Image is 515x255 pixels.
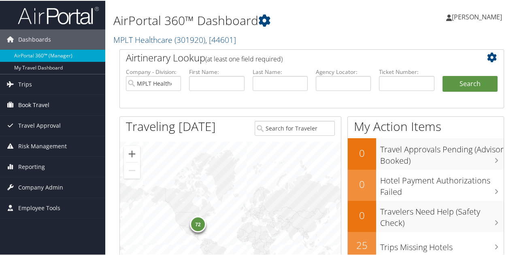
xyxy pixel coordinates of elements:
[379,67,434,75] label: Ticket Number:
[18,74,32,94] span: Trips
[175,34,205,44] span: ( 301920 )
[205,54,283,63] span: (at least one field required)
[443,75,498,91] button: Search
[255,120,334,135] input: Search for Traveler
[380,201,504,228] h3: Travelers Need Help (Safety Check)
[18,94,49,114] span: Book Travel
[348,145,376,159] h2: 0
[446,4,510,28] a: [PERSON_NAME]
[380,170,504,197] h3: Hotel Payment Authorizations Failed
[348,177,376,190] h2: 0
[126,67,181,75] label: Company - Division:
[348,117,504,134] h1: My Action Items
[124,162,140,178] button: Zoom out
[18,156,45,176] span: Reporting
[18,135,67,156] span: Risk Management
[18,197,60,217] span: Employee Tools
[18,29,51,49] span: Dashboards
[189,67,244,75] label: First Name:
[18,177,63,197] span: Company Admin
[113,34,236,44] a: MPLT Healthcare
[190,215,206,232] div: 72
[348,238,376,251] h2: 25
[18,5,99,24] img: airportal-logo.png
[348,137,504,169] a: 0Travel Approvals Pending (Advisor Booked)
[380,237,504,252] h3: Trips Missing Hotels
[348,169,504,200] a: 0Hotel Payment Authorizations Failed
[126,117,216,134] h1: Traveling [DATE]
[348,208,376,221] h2: 0
[18,115,61,135] span: Travel Approval
[253,67,308,75] label: Last Name:
[126,50,466,64] h2: Airtinerary Lookup
[205,34,236,44] span: , [ 44601 ]
[348,200,504,231] a: 0Travelers Need Help (Safety Check)
[452,12,502,21] span: [PERSON_NAME]
[380,139,504,166] h3: Travel Approvals Pending (Advisor Booked)
[316,67,371,75] label: Agency Locator:
[113,11,378,28] h1: AirPortal 360™ Dashboard
[124,145,140,161] button: Zoom in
